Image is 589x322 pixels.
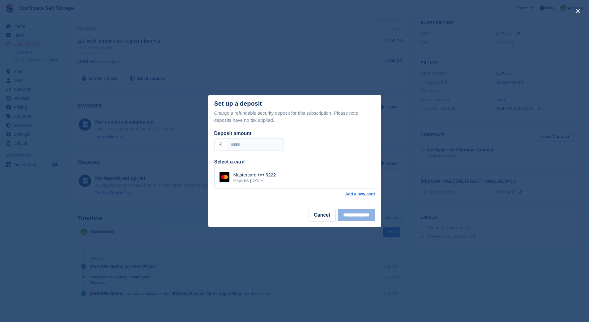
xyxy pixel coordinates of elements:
a: Add a new card [345,192,375,197]
div: Select a card [214,158,375,166]
p: Charge a refundable security deposit for this subscription. Please note deposits have no tax appl... [214,110,375,124]
div: Set up a deposit [214,100,262,107]
button: close [573,6,583,16]
div: Mastercard •••• 6222 [233,172,276,178]
img: Mastercard Logo [220,172,229,182]
div: Expires [DATE] [233,178,276,183]
button: Cancel [309,209,335,221]
label: Deposit amount [214,131,252,136]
